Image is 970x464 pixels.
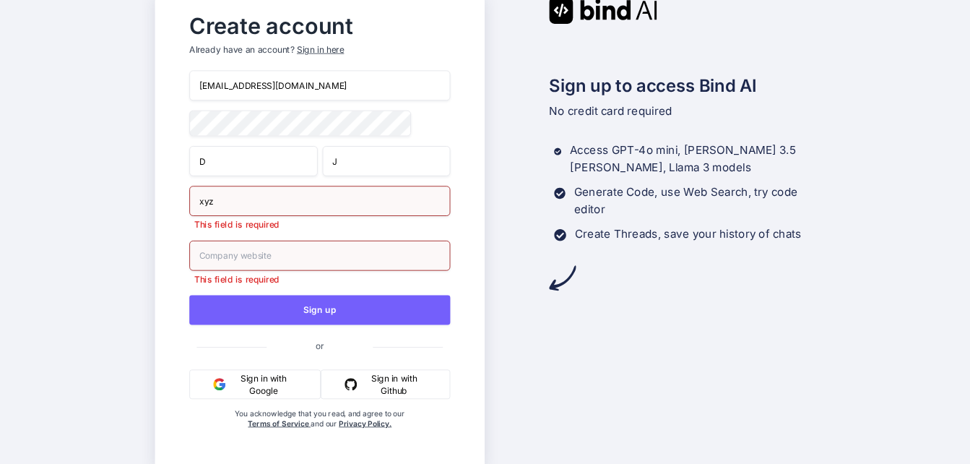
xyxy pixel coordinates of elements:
h2: Create account [189,16,450,35]
a: Privacy Policy. [339,418,392,428]
input: First Name [189,145,317,176]
p: This field is required [189,272,450,285]
input: Your company name [189,186,450,216]
input: Email [189,70,450,100]
p: This field is required [189,218,450,231]
span: or [267,330,373,361]
p: Already have an account? [189,43,450,56]
button: Sign in with Google [189,369,321,399]
img: arrow [550,265,576,291]
img: google [214,378,226,390]
p: Create Threads, save your history of chats [575,225,802,242]
p: Access GPT-4o mini, [PERSON_NAME] 3.5 [PERSON_NAME], Llama 3 models [571,142,815,176]
div: You acknowledge that you read, and agree to our and our [233,408,407,457]
h2: Sign up to access Bind AI [550,73,815,99]
input: Last Name [323,145,451,176]
a: Terms of Service [248,418,311,428]
p: No credit card required [550,102,815,119]
img: github [345,378,358,390]
input: Company website [189,240,450,270]
button: Sign up [189,295,450,325]
p: Generate Code, use Web Search, try code editor [574,184,815,218]
button: Sign in with Github [321,369,451,399]
div: Sign in here [297,43,344,56]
